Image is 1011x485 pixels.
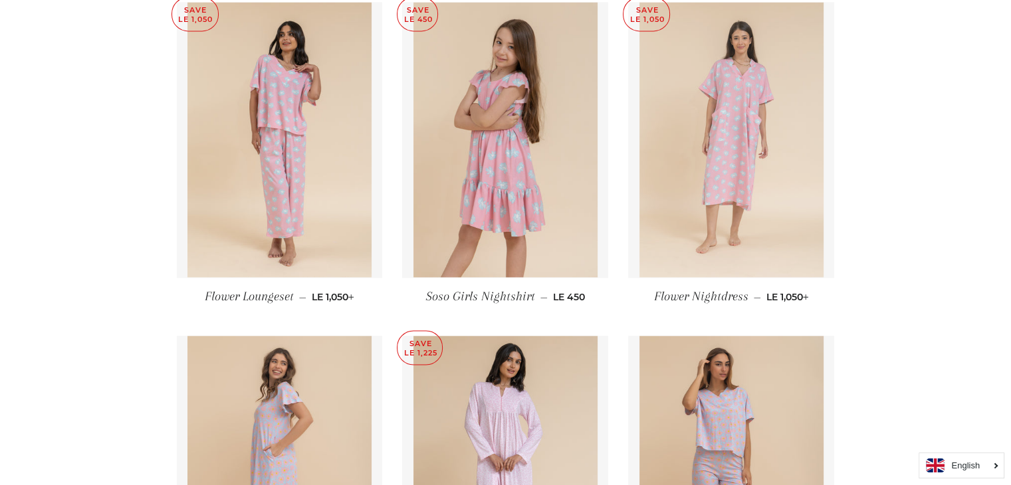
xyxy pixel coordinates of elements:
span: LE 1,050 [766,291,809,303]
a: English [926,458,997,472]
a: Soso Girls Nightshirt — LE 450 [402,278,608,316]
i: English [951,461,980,470]
a: Flower Nightdress — LE 1,050 [628,278,834,316]
span: — [754,291,761,303]
span: — [540,291,548,303]
span: Flower Loungeset [205,289,294,304]
span: LE 450 [553,291,585,303]
span: — [299,291,306,303]
a: Flower Loungeset — LE 1,050 [177,278,383,316]
span: Soso Girls Nightshirt [426,289,535,304]
p: Save LE 1,225 [397,331,442,365]
span: Flower Nightdress [654,289,748,304]
span: LE 1,050 [312,291,354,303]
